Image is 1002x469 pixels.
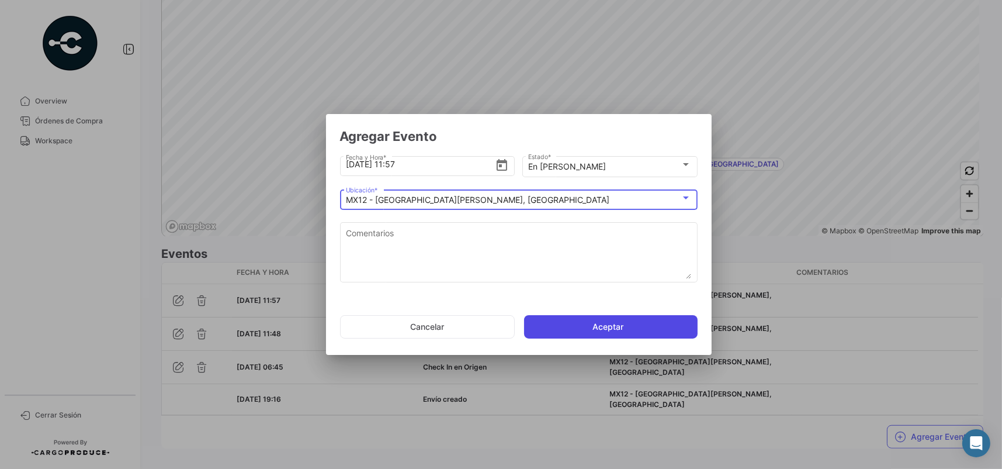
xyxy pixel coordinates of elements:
[962,429,990,457] div: Abrir Intercom Messenger
[524,315,698,339] button: Aceptar
[346,144,495,185] input: Seleccionar una fecha
[528,161,606,171] mat-select-trigger: En [PERSON_NAME]
[495,158,509,171] button: Open calendar
[340,315,515,339] button: Cancelar
[340,128,698,144] h2: Agregar Evento
[346,195,609,205] mat-select-trigger: MX12 - [GEOGRAPHIC_DATA][PERSON_NAME], [GEOGRAPHIC_DATA]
